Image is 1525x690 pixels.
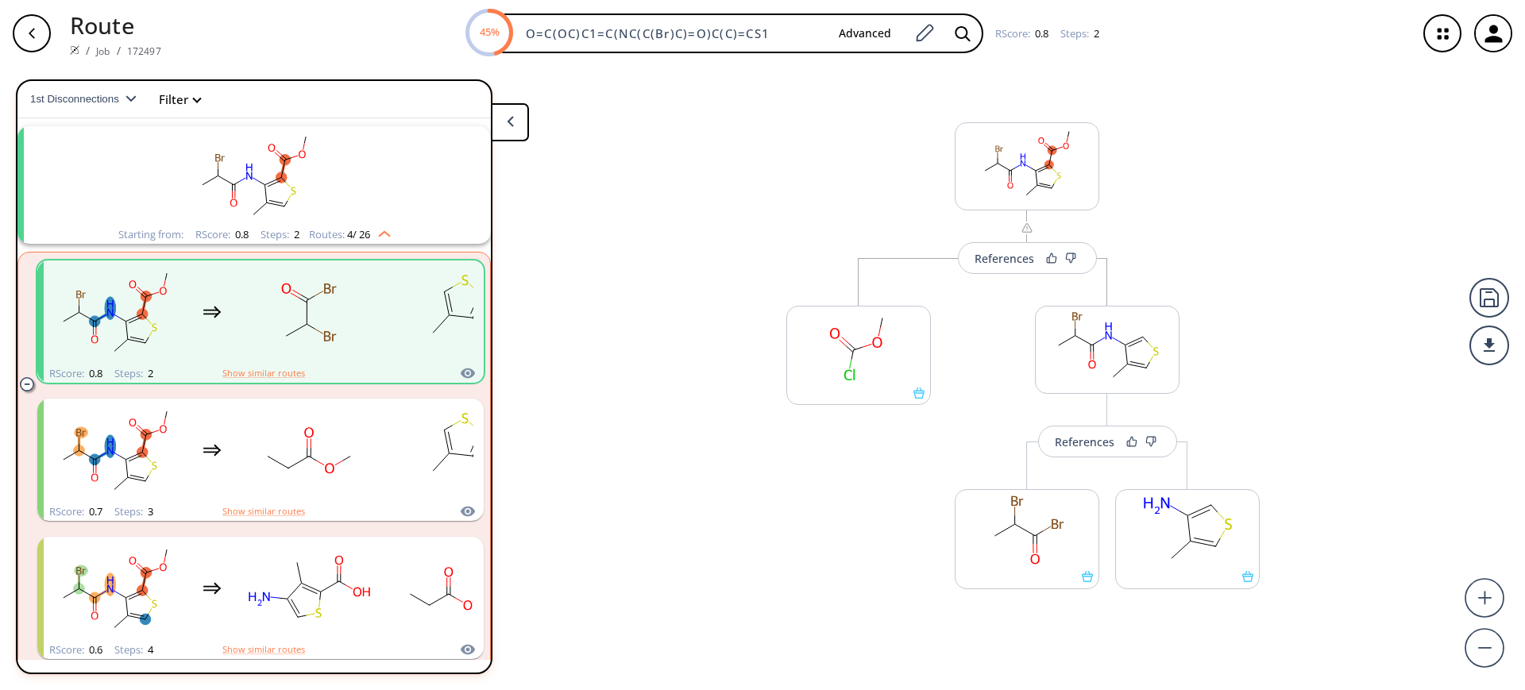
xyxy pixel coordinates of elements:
input: Enter SMILES [516,25,826,41]
span: 0.8 [1033,26,1048,40]
p: Route [70,8,161,42]
svg: CC(Br)C(=O)Br [956,490,1098,571]
button: References [958,242,1097,274]
button: Filter [149,94,200,106]
div: Routes: [309,229,391,240]
button: Advanced [826,19,904,48]
svg: CC(Br)C(=O)Br [237,263,380,362]
svg: COC(=O)Cl [787,306,930,387]
span: 3 [145,504,153,518]
div: Steps : [114,368,153,379]
svg: Cc1cscc1N [396,401,539,500]
svg: COC(=O)c1scc(C)c1NC(=O)C(C)Br [48,126,461,226]
svg: Cc1cscc1N [396,263,539,362]
svg: CCC(=O)OC(=O)CC [396,539,539,638]
button: Show similar routes [222,366,305,380]
button: Show similar routes [222,504,305,518]
div: RScore : [49,645,102,655]
div: Starting from: [118,229,183,240]
svg: COC(=O)c1scc(C)c1NC(=O)C(C)Br [44,401,187,500]
a: 172497 [127,44,161,58]
button: Show similar routes [222,642,305,657]
svg: COC(=O)c1scc(C)c1NC(=O)C(C)Br [956,123,1098,204]
div: References [975,253,1034,264]
span: 1st Disconnections [30,93,125,105]
img: warning [1021,222,1033,234]
span: 2 [291,227,299,241]
span: 0.8 [233,227,249,241]
img: Spaya logo [70,45,79,55]
div: Steps : [261,229,299,240]
button: References [1038,426,1177,457]
svg: CCC(=O)OC [237,401,380,500]
div: RScore : [49,368,102,379]
button: 1st Disconnections [30,80,149,118]
text: 45% [479,25,499,39]
svg: Cc1c(N)csc1C(=O)O [237,539,380,638]
span: 4 [145,642,153,657]
div: References [1055,437,1114,447]
div: RScore : [995,29,1048,39]
svg: COC(=O)c1scc(C)c1NC(=O)C(C)Br [44,263,187,362]
span: 4 / 26 [347,229,370,240]
span: 0.8 [87,366,102,380]
span: 0.7 [87,504,102,518]
span: 0.6 [87,642,102,657]
div: Steps : [114,507,153,517]
img: Up [370,225,391,237]
span: 2 [1091,26,1099,40]
svg: Cc1cscc1NC(=O)C(C)Br [1036,306,1179,387]
a: Job [96,44,110,58]
div: RScore : [49,507,102,517]
li: / [117,42,121,59]
li: / [86,42,90,59]
svg: Cc1cscc1N [1116,490,1259,571]
svg: COC(=O)c1scc(C)c1NC(=O)C(C)Br [44,539,187,638]
span: 2 [145,366,153,380]
div: Steps : [1060,29,1099,39]
div: RScore : [195,229,249,240]
div: Steps : [114,645,153,655]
